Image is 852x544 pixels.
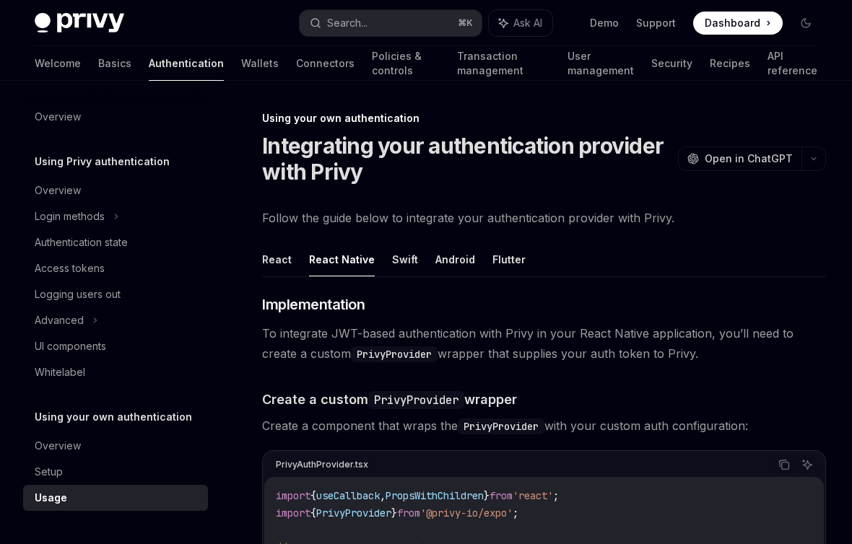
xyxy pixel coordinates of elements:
[435,242,475,276] button: Android
[458,418,544,434] code: PrivyProvider
[513,506,518,519] span: ;
[262,416,826,436] span: Create a component that wraps the with your custom auth configuration:
[420,506,513,519] span: '@privy-io/expo'
[35,208,105,225] div: Login methods
[35,338,106,355] div: UI components
[35,46,81,81] a: Welcome
[276,489,310,502] span: import
[636,16,676,30] a: Support
[397,506,420,519] span: from
[316,489,380,502] span: useCallback
[678,146,801,171] button: Open in ChatGPT
[35,364,85,381] div: Whitelabel
[276,455,368,474] div: PrivyAuthProvider.tsx
[276,506,310,519] span: import
[23,177,208,203] a: Overview
[372,46,440,81] a: Policies & controls
[309,242,375,276] button: React Native
[35,286,121,303] div: Logging users out
[35,234,128,251] div: Authentication state
[710,46,750,81] a: Recipes
[23,459,208,485] a: Setup
[513,16,542,30] span: Ask AI
[98,46,131,81] a: Basics
[513,489,553,502] span: 'react'
[458,17,473,29] span: ⌘ K
[310,489,316,502] span: {
[262,390,517,409] span: Create a custom wrapper
[553,489,559,502] span: ;
[35,260,105,277] div: Access tokens
[35,463,63,481] div: Setup
[590,16,619,30] a: Demo
[489,10,552,36] button: Ask AI
[484,489,490,502] span: }
[35,13,124,33] img: dark logo
[492,242,526,276] button: Flutter
[23,359,208,385] a: Whitelabel
[300,10,482,36] button: Search...⌘K
[23,104,208,130] a: Overview
[35,153,170,170] h5: Using Privy authentication
[23,333,208,359] a: UI components
[327,14,368,32] div: Search...
[23,229,208,255] a: Authentication state
[705,152,793,166] span: Open in ChatGPT
[490,489,513,502] span: from
[23,433,208,459] a: Overview
[368,391,464,409] code: PrivyProvider
[149,46,224,81] a: Authentication
[775,455,794,474] button: Copy the contents from the code block
[296,46,355,81] a: Connectors
[310,506,316,519] span: {
[351,346,438,362] code: PrivyProvider
[241,46,279,81] a: Wallets
[35,312,84,329] div: Advanced
[262,208,826,228] span: Follow the guide below to integrate your authentication provider with Privy.
[23,485,208,511] a: Usage
[693,12,783,35] a: Dashboard
[35,437,81,455] div: Overview
[705,16,760,30] span: Dashboard
[391,506,397,519] span: }
[798,455,817,474] button: Ask AI
[262,111,826,126] div: Using your own authentication
[386,489,484,502] span: PropsWithChildren
[23,281,208,307] a: Logging users out
[262,242,292,276] button: React
[568,46,634,81] a: User management
[35,108,81,126] div: Overview
[262,294,365,315] span: Implementation
[262,133,672,185] h1: Integrating your authentication provider with Privy
[380,489,386,502] span: ,
[262,323,826,364] span: To integrate JWT-based authentication with Privy in your React Native application, you’ll need to...
[794,12,817,35] button: Toggle dark mode
[23,255,208,281] a: Access tokens
[392,242,418,276] button: Swift
[35,489,67,506] div: Usage
[35,408,192,426] h5: Using your own authentication
[316,506,391,519] span: PrivyProvider
[457,46,550,81] a: Transaction management
[35,182,81,199] div: Overview
[768,46,817,81] a: API reference
[651,46,692,81] a: Security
